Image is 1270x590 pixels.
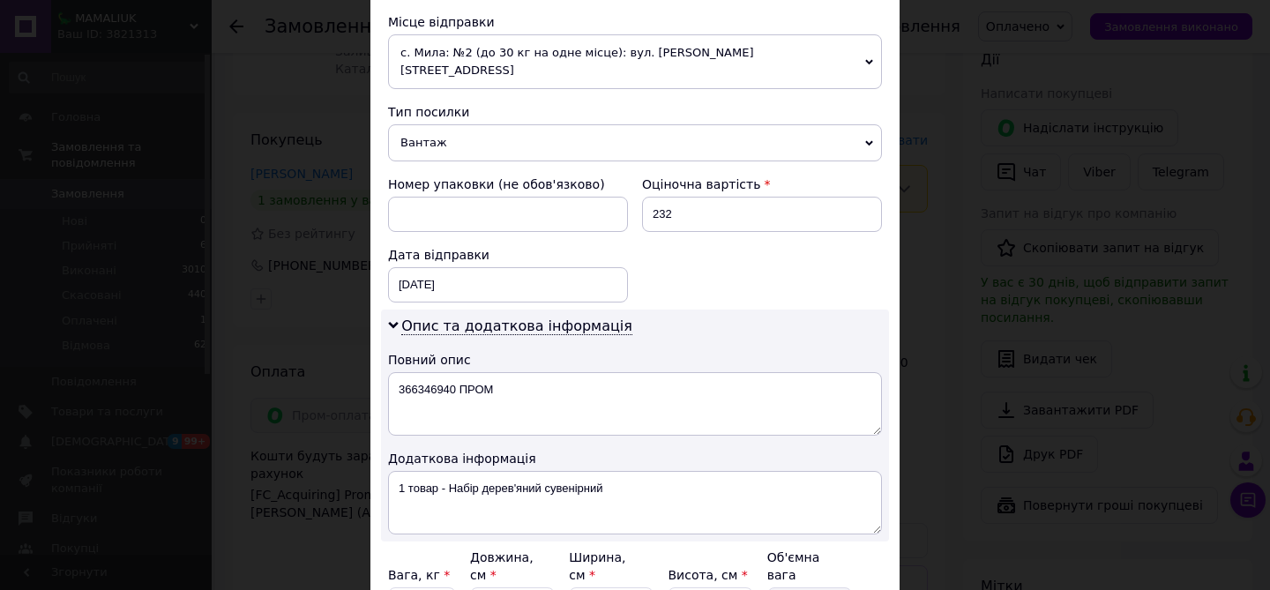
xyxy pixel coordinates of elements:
label: Вага, кг [388,568,450,582]
div: Дата відправки [388,246,628,264]
span: с. Мила: №2 (до 30 кг на одне місце): вул. [PERSON_NAME][STREET_ADDRESS] [388,34,882,89]
label: Довжина, см [470,550,534,582]
span: Опис та додаткова інформація [401,317,632,335]
div: Оціночна вартість [642,176,882,193]
span: Вантаж [388,124,882,161]
div: Повний опис [388,351,882,369]
textarea: 1 товар - Набір дерев'яний сувенірний [388,471,882,534]
div: Додаткова інформація [388,450,882,467]
div: Номер упаковки (не обов'язково) [388,176,628,193]
span: Тип посилки [388,105,469,119]
textarea: 366346940 ПРОМ [388,372,882,436]
label: Ширина, см [569,550,625,582]
span: Місце відправки [388,15,495,29]
div: Об'ємна вага [767,549,852,584]
label: Висота, см [668,568,747,582]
